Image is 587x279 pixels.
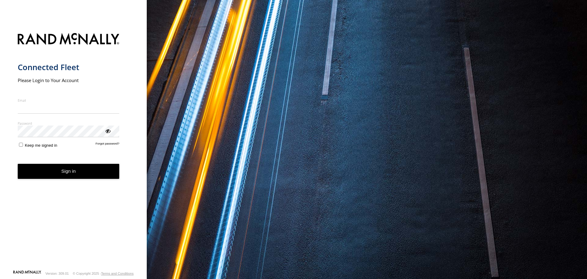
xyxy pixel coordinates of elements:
span: Keep me signed in [25,143,57,148]
div: ViewPassword [105,128,111,134]
form: main [18,29,129,270]
h2: Please Login to Your Account [18,77,120,83]
img: Rand McNally [18,32,120,47]
a: Forgot password? [96,142,120,148]
h1: Connected Fleet [18,62,120,72]
div: © Copyright 2025 - [73,272,134,275]
button: Sign in [18,164,120,179]
label: Password [18,121,120,126]
input: Keep me signed in [19,143,23,147]
label: Email [18,98,120,103]
a: Visit our Website [13,270,41,277]
div: Version: 309.01 [46,272,69,275]
a: Terms and Conditions [101,272,134,275]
